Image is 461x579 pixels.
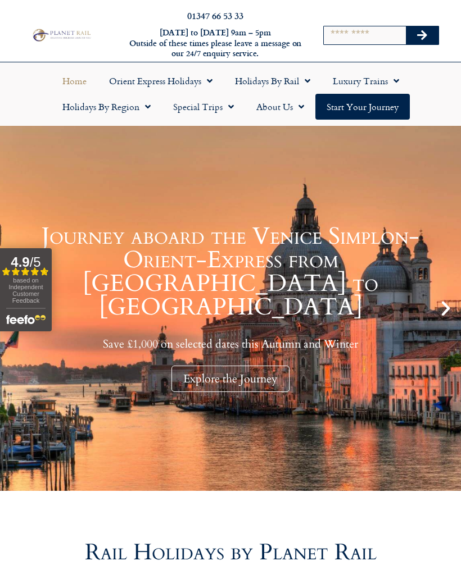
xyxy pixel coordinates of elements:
a: Home [51,68,98,94]
button: Search [406,26,439,44]
h1: Journey aboard the Venice Simplon-Orient-Express from [GEOGRAPHIC_DATA] to [GEOGRAPHIC_DATA] [28,225,433,319]
a: Special Trips [162,94,245,120]
nav: Menu [6,68,455,120]
a: Luxury Trains [322,68,410,94]
a: Orient Express Holidays [98,68,224,94]
a: 01347 66 53 33 [187,9,243,22]
h2: Rail Holidays by Planet Rail [28,541,433,564]
img: Planet Rail Train Holidays Logo [30,28,92,43]
a: Holidays by Rail [224,68,322,94]
a: Start your Journey [315,94,410,120]
a: About Us [245,94,315,120]
div: Explore the Journey [171,366,290,392]
p: Save £1,000 on selected dates this Autumn and Winter [28,337,433,351]
h6: [DATE] to [DATE] 9am – 5pm Outside of these times please leave a message on our 24/7 enquiry serv... [126,28,305,59]
a: Holidays by Region [51,94,162,120]
div: Next slide [436,299,455,318]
